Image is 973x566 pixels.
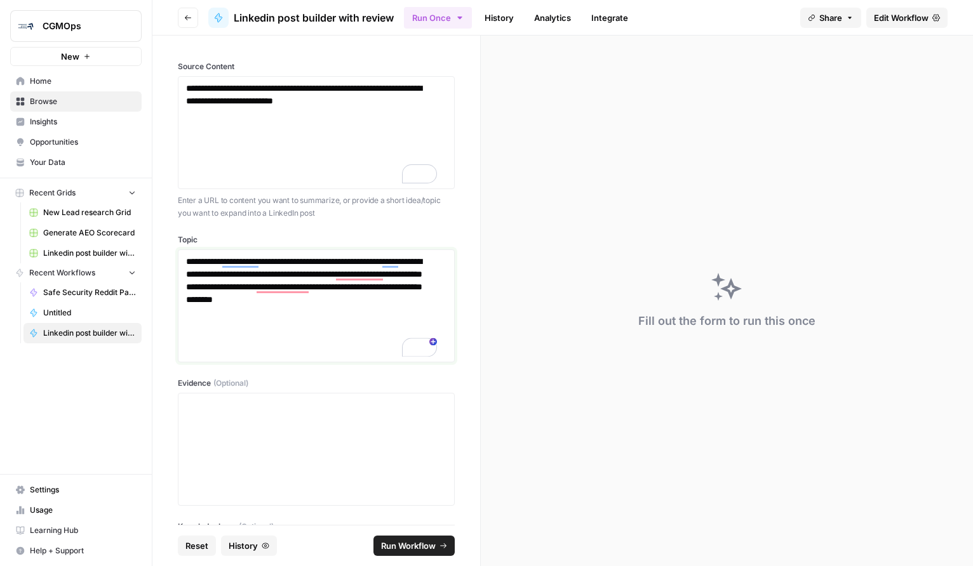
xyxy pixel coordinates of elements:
span: (Optional) [213,378,248,389]
button: Help + Support [10,541,142,561]
a: Safe Security Reddit Parser [23,282,142,303]
button: Share [800,8,861,28]
a: Learning Hub [10,520,142,541]
span: Your Data [30,157,136,168]
span: Generate AEO Scorecard [43,227,136,239]
button: Workspace: CGMOps [10,10,142,42]
span: Usage [30,504,136,516]
button: Run Workflow [373,536,455,556]
a: Usage [10,500,142,520]
div: To enrich screen reader interactions, please activate Accessibility in Grammarly extension settings [186,82,446,183]
span: Linkedin post builder with review [43,327,136,339]
span: Opportunities [30,136,136,148]
span: Home [30,76,136,87]
span: Browse [30,96,136,107]
span: Recent Workflows [29,267,95,279]
label: Evidence [178,378,455,389]
a: History [477,8,521,28]
span: Untitled [43,307,136,319]
span: Run Workflow [381,539,436,552]
button: New [10,47,142,66]
a: New Lead research Grid [23,202,142,223]
button: Run Once [404,7,472,29]
span: Linkedin post builder with review [234,10,394,25]
a: Opportunities [10,132,142,152]
button: Recent Workflows [10,263,142,282]
p: Enter a URL to content you want to summarize, or provide a short idea/topic you want to expand in... [178,194,455,219]
span: Settings [30,484,136,496]
span: Insights [30,116,136,128]
a: Edit Workflow [866,8,948,28]
button: History [221,536,277,556]
a: Insights [10,112,142,132]
a: Linkedin post builder with review [23,323,142,343]
a: Settings [10,480,142,500]
a: Linkedin post builder with review Grid [23,243,142,263]
a: Analytics [527,8,579,28]
label: Knowledgebase [178,521,455,532]
a: Browse [10,91,142,112]
a: Generate AEO Scorecard [23,223,142,243]
div: To enrich screen reader interactions, please activate Accessibility in Grammarly extension settings [186,255,446,357]
span: Reset [185,539,208,552]
span: Recent Grids [29,187,76,199]
a: Integrate [584,8,636,28]
a: Linkedin post builder with review [208,8,394,28]
span: History [229,539,258,552]
span: Edit Workflow [874,11,929,24]
span: Linkedin post builder with review Grid [43,247,136,259]
label: Source Content [178,61,455,72]
a: Untitled [23,303,142,323]
span: Safe Security Reddit Parser [43,287,136,298]
span: Learning Hub [30,525,136,536]
span: New Lead research Grid [43,207,136,218]
span: CGMOps [43,20,119,32]
span: Share [819,11,842,24]
a: Home [10,71,142,91]
span: (Optional) [239,521,274,532]
img: CGMOps Logo [15,15,37,37]
span: Help + Support [30,545,136,556]
button: Recent Grids [10,183,142,202]
button: Reset [178,536,216,556]
div: Fill out the form to run this once [638,312,815,330]
a: Your Data [10,152,142,173]
label: Topic [178,234,455,246]
span: New [61,50,79,63]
